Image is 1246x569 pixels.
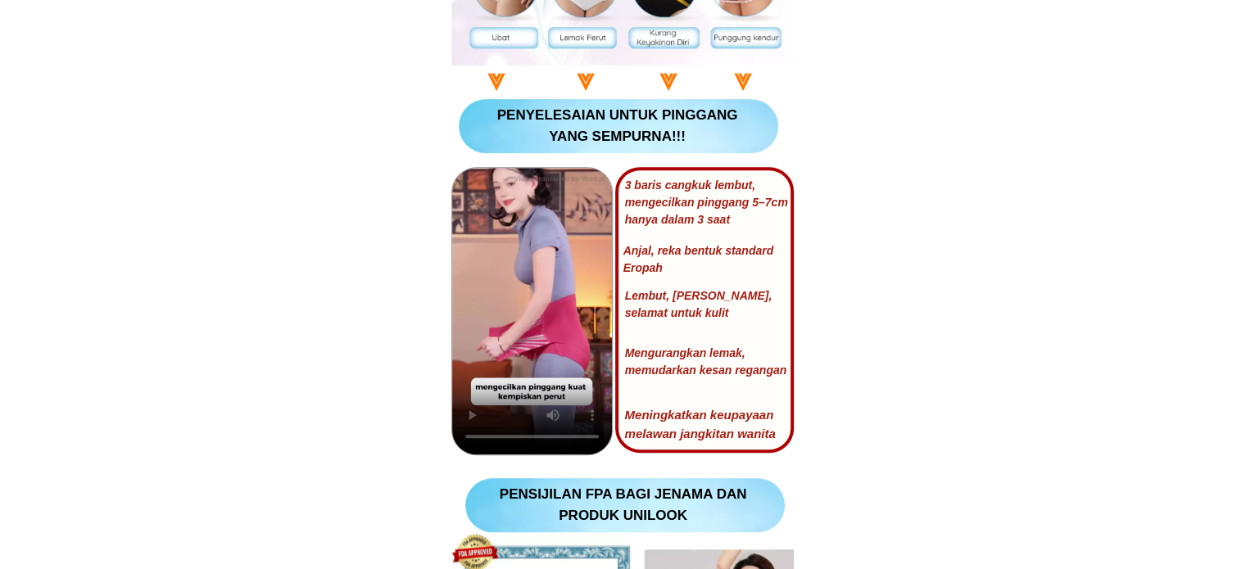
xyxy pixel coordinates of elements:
h4: 3 baris cangkuk lembut, mengecilkan pinggang 5–7cm hanya dalam 3 saat [625,177,791,228]
h4: Anjal, reka bentuk standard Eropah [623,242,783,277]
h4: Mengurangkan lemak, memudarkan kesan regangan [625,345,804,396]
h4: Lembut, [PERSON_NAME], selamat untuk kulit [625,287,785,322]
p: PENYELESAIAN UNTUK PINGGANG YANG SEMPURNA!!! [487,105,747,147]
p: PENSIJILAN FPA BAGI JENAMA DAN PRODUK UNILOOK [493,484,753,526]
h4: Meningkatkan keupayaan melawan jangkitan wanita [625,406,785,443]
